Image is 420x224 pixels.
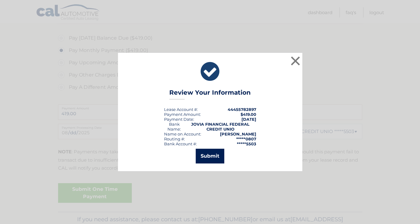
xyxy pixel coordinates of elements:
[196,149,224,163] button: Submit
[164,141,197,146] div: Bank Account #:
[164,136,185,141] div: Routing #:
[191,122,249,132] strong: JOVIA FINANCIAL FEDERAL CREDIT UNIO
[164,132,201,136] div: Name on Account:
[164,122,185,132] div: Bank Name:
[169,89,251,100] h3: Review Your Information
[220,132,256,136] strong: [PERSON_NAME]
[241,117,256,122] span: [DATE]
[289,55,302,67] button: ×
[164,107,198,112] div: Lease Account #:
[241,112,256,117] span: $419.00
[164,112,201,117] div: Payment Amount:
[164,117,193,122] span: Payment Date
[164,117,194,122] div: :
[228,107,256,112] strong: 44455782897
